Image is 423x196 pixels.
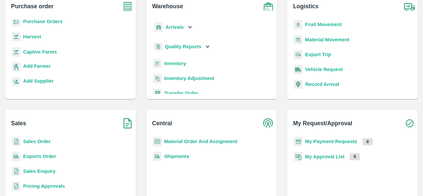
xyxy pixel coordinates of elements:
img: harvest [12,32,20,42]
b: My Request/Approval [293,119,352,128]
b: Purchase order [11,2,54,11]
a: Captive Farms [23,49,57,55]
a: Transfer Order [164,91,198,96]
img: reciept [12,17,20,26]
b: Arrivals [166,24,184,30]
img: shipments [153,152,162,161]
a: Fruit Movement [305,22,342,27]
b: Logistics [293,2,319,11]
img: farmer [12,62,20,72]
img: delivery [294,50,302,59]
b: Add Farmer [23,63,51,69]
p: 0 [363,138,373,145]
a: Sales Order [23,139,51,144]
img: payment [294,137,302,146]
a: Pricing Approvals [23,183,65,189]
img: fruit [294,20,302,29]
b: Central [152,119,172,128]
img: recordArrival [294,80,303,89]
a: Purchase Orders [23,19,63,24]
a: Sales Enquiry [23,169,56,174]
a: Exports Order [23,154,56,159]
a: My Payment Requests [305,139,357,144]
a: Export Trip [305,52,331,57]
div: Arrivals [153,20,194,35]
a: Harvest [23,34,41,39]
img: approval [294,152,302,162]
a: Add Farmer [23,62,51,71]
p: 0 [350,153,360,160]
img: harvest [12,47,20,57]
b: Quality Reports [165,44,202,49]
img: centralMaterial [153,137,162,146]
div: Quality Reports [153,40,211,54]
img: check [401,115,418,132]
img: shipments [12,152,20,161]
b: Sales [11,119,26,128]
img: sales [12,181,20,191]
a: Inventory Adjustment [164,76,214,81]
img: vehicle [294,65,302,74]
a: Add Supplier [23,77,54,86]
img: supplier [12,77,20,87]
a: Record Arrival [305,82,339,87]
b: Warehouse [152,2,183,11]
b: Add Supplier [23,78,54,84]
a: Material Movement [305,37,349,42]
img: sales [12,137,20,146]
img: central [260,115,277,132]
img: whArrival [154,22,163,32]
a: My Approval List [305,154,344,159]
img: qualityReport [154,43,162,51]
img: soSales [119,115,136,132]
img: sales [12,167,20,176]
a: Material Order And Assignment [164,139,238,144]
img: inventory [153,74,162,83]
a: Vehicle Request [305,67,343,72]
a: Inventory [164,61,186,66]
img: material [294,35,302,45]
img: whTransfer [153,89,162,98]
a: Shipments [164,154,189,159]
img: whInventory [153,59,162,68]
